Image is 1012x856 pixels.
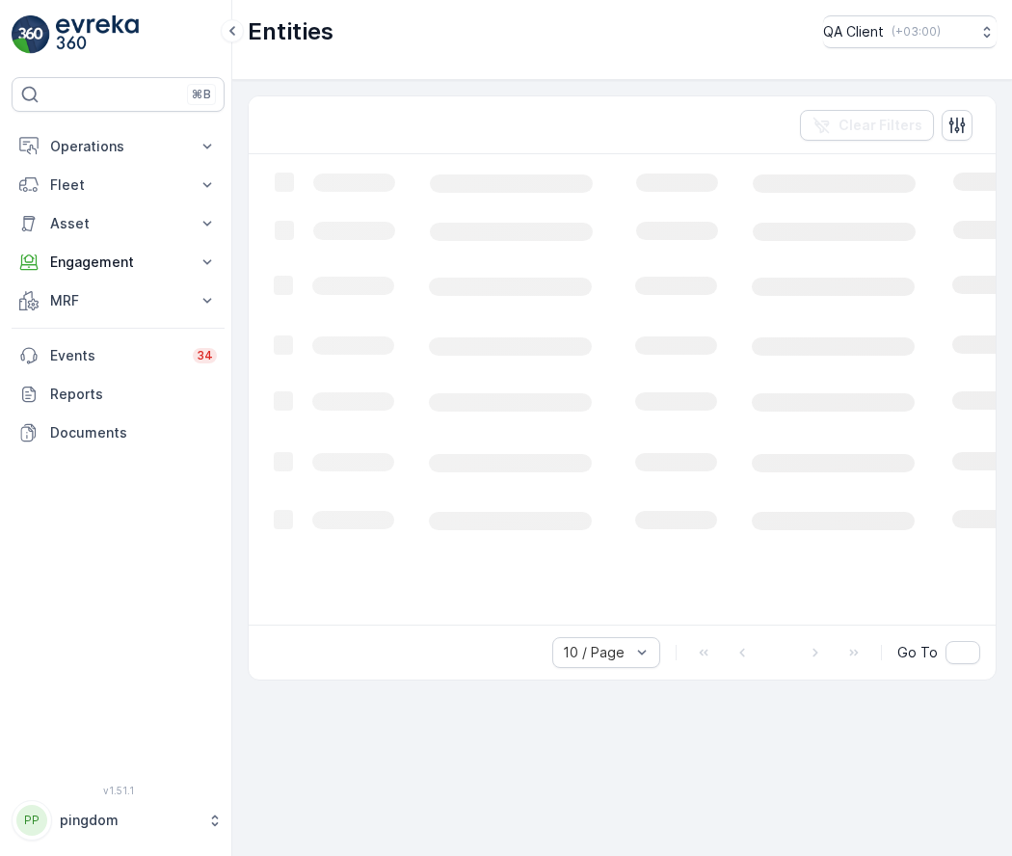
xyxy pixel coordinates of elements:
a: Reports [12,375,225,414]
button: QA Client(+03:00) [823,15,997,48]
p: ⌘B [192,87,211,102]
p: MRF [50,291,186,310]
button: Asset [12,204,225,243]
div: PP [16,805,47,836]
p: QA Client [823,22,884,41]
p: Reports [50,385,217,404]
p: Asset [50,214,186,233]
p: 34 [197,348,213,363]
p: Clear Filters [839,116,922,135]
a: Documents [12,414,225,452]
img: logo [12,15,50,54]
p: ( +03:00 ) [892,24,941,40]
button: MRF [12,281,225,320]
p: Entities [248,16,333,47]
button: PPpingdom [12,800,225,841]
img: logo_light-DOdMpM7g.png [56,15,139,54]
p: Operations [50,137,186,156]
p: Fleet [50,175,186,195]
p: Events [50,346,181,365]
button: Engagement [12,243,225,281]
p: pingdom [60,811,198,830]
p: Documents [50,423,217,442]
a: Events34 [12,336,225,375]
span: v 1.51.1 [12,785,225,796]
button: Fleet [12,166,225,204]
button: Clear Filters [800,110,934,141]
span: Go To [897,643,938,662]
button: Operations [12,127,225,166]
p: Engagement [50,253,186,272]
